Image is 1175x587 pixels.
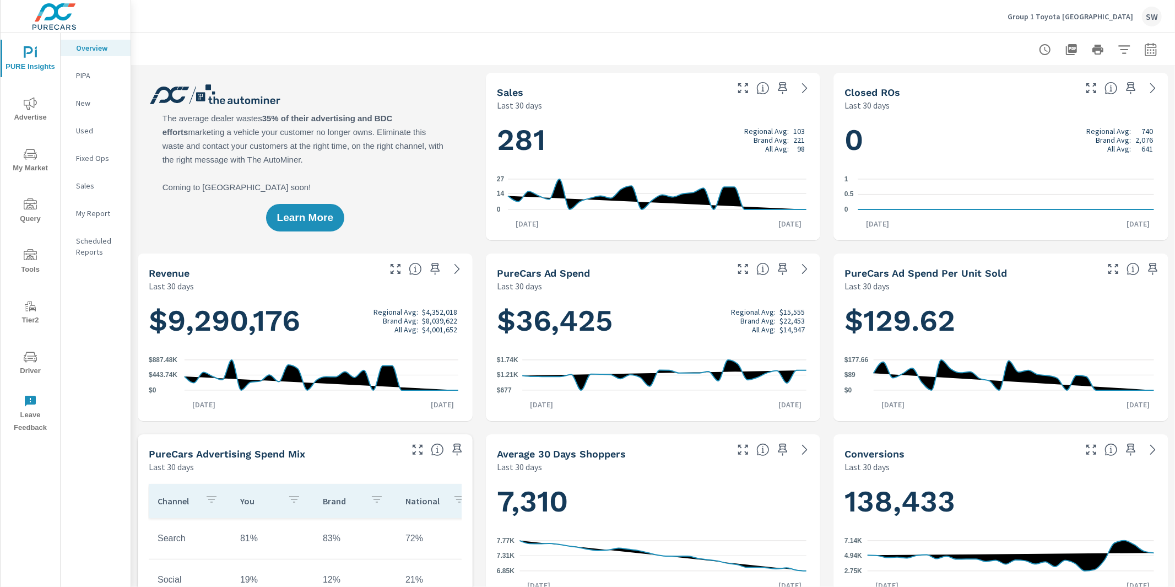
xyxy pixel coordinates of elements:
[1135,136,1153,144] p: 2,076
[731,308,776,316] p: Regional Avg:
[76,98,122,109] p: New
[497,279,542,293] p: Last 30 days
[431,443,444,456] span: This table looks at how you compare to the amount of budget you spend per channel as opposed to y...
[76,153,122,164] p: Fixed Ops
[844,567,862,575] text: 2.75K
[497,121,810,159] h1: 281
[61,233,131,260] div: Scheduled Reports
[149,279,194,293] p: Last 30 days
[844,302,1157,340] h1: $129.62
[1142,7,1162,26] div: SW
[314,525,397,552] td: 83%
[409,441,426,459] button: Make Fullscreen
[4,46,57,73] span: PURE Insights
[844,537,862,545] text: 7.14K
[383,316,418,325] p: Brand Avg:
[426,260,444,278] span: Save this to your personalized report
[796,79,814,97] a: See more details in report
[149,371,177,379] text: $443.74K
[844,356,869,364] text: $177.66
[774,79,792,97] span: Save this to your personalized report
[1122,79,1140,97] span: Save this to your personalized report
[423,399,462,410] p: [DATE]
[774,441,792,459] span: Save this to your personalized report
[844,279,890,293] p: Last 30 days
[76,235,122,257] p: Scheduled Reports
[497,99,542,112] p: Last 30 days
[1119,399,1157,410] p: [DATE]
[61,205,131,222] div: My Report
[756,82,770,95] span: Number of vehicles sold by the dealership over the selected date range. [Source: This data is sou...
[1104,260,1122,278] button: Make Fullscreen
[1096,136,1131,144] p: Brand Avg:
[149,525,231,552] td: Search
[508,218,546,229] p: [DATE]
[422,308,457,316] p: $4,352,018
[1,33,60,439] div: nav menu
[497,483,810,520] h1: 7,310
[4,148,57,175] span: My Market
[744,127,789,136] p: Regional Avg:
[844,460,890,473] p: Last 30 days
[497,175,505,183] text: 27
[771,218,809,229] p: [DATE]
[765,144,789,153] p: All Avg:
[497,267,591,279] h5: PureCars Ad Spend
[1082,79,1100,97] button: Make Fullscreen
[149,448,305,460] h5: PureCars Advertising Spend Mix
[1140,39,1162,61] button: Select Date Range
[61,150,131,166] div: Fixed Ops
[149,267,189,279] h5: Revenue
[874,399,912,410] p: [DATE]
[1144,79,1162,97] a: See more details in report
[149,386,156,394] text: $0
[844,121,1157,159] h1: 0
[61,122,131,139] div: Used
[858,218,897,229] p: [DATE]
[4,395,57,434] span: Leave Feedback
[76,180,122,191] p: Sales
[844,267,1007,279] h5: PureCars Ad Spend Per Unit Sold
[1108,144,1131,153] p: All Avg:
[797,144,805,153] p: 98
[323,496,361,507] p: Brand
[76,125,122,136] p: Used
[422,325,457,334] p: $4,001,652
[796,441,814,459] a: See more details in report
[61,67,131,84] div: PIPA
[497,356,518,364] text: $1.74K
[779,325,805,334] p: $14,947
[1087,127,1131,136] p: Regional Avg:
[422,316,457,325] p: $8,039,622
[1087,39,1109,61] button: Print Report
[844,99,890,112] p: Last 30 days
[76,70,122,81] p: PIPA
[1008,12,1133,21] p: Group 1 Toyota [GEOGRAPHIC_DATA]
[497,371,518,379] text: $1.21K
[277,213,333,223] span: Learn More
[779,308,805,316] p: $15,555
[844,386,852,394] text: $0
[76,208,122,219] p: My Report
[844,191,854,198] text: 0.5
[149,302,462,340] h1: $9,290,176
[779,316,805,325] p: $22,453
[394,325,418,334] p: All Avg:
[1104,82,1118,95] span: Number of Repair Orders Closed by the selected dealership group over the selected time range. [So...
[844,175,848,183] text: 1
[844,371,855,379] text: $89
[1144,260,1162,278] span: Save this to your personalized report
[409,262,422,276] span: Total sales revenue over the selected date range. [Source: This data is sourced from the dealer’s...
[387,260,404,278] button: Make Fullscreen
[149,460,194,473] p: Last 30 days
[740,316,776,325] p: Brand Avg:
[756,443,770,456] span: A rolling 30 day total of daily Shoppers on the dealership website, averaged over the selected da...
[844,552,862,560] text: 4.94K
[844,87,900,98] h5: Closed ROs
[231,525,314,552] td: 81%
[796,260,814,278] a: See more details in report
[373,308,418,316] p: Regional Avg:
[497,206,501,213] text: 0
[497,386,512,394] text: $677
[4,198,57,225] span: Query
